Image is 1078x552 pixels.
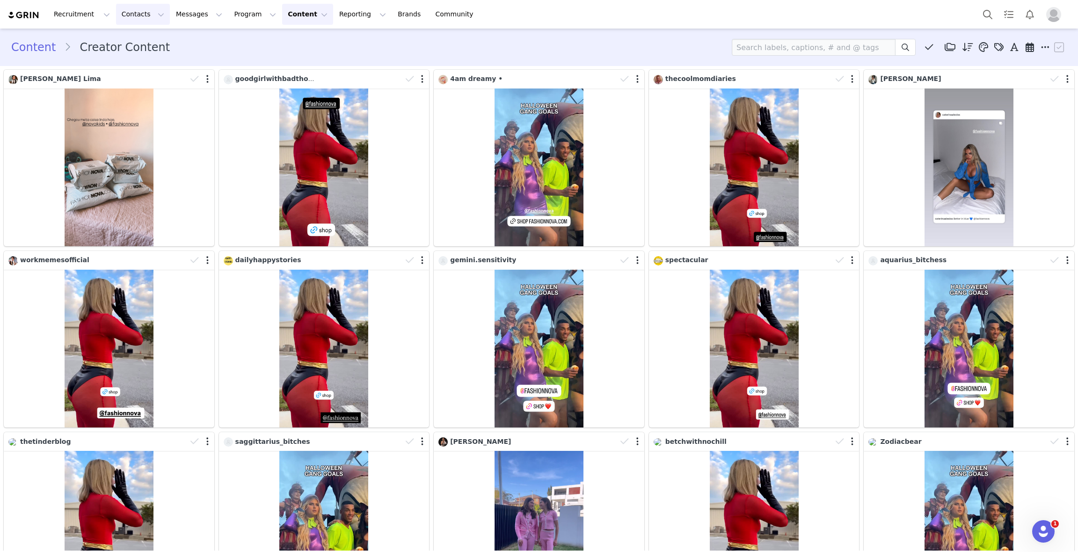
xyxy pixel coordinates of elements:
[334,4,392,25] button: Reporting
[438,75,448,84] img: 8a1f942f-5da9-4edd-a1e9-204d968341b9--s.jpg
[8,438,18,446] img: 3ee0fd17-20dc-4a6c-9ec2-868e96635d79.jpg
[450,75,503,82] span: 4am dreamy •
[868,438,878,446] img: 785f7349-0461-4bbd-b4ac-cead4a72f729.jpg
[11,39,64,56] a: Content
[1020,4,1040,25] button: Notifications
[7,11,40,20] img: grin logo
[438,437,448,447] img: 354c8508-8af5-4ff5-8932-b9ce3169d0bc.jpg
[450,438,511,445] span: [PERSON_NAME]
[224,437,233,447] img: ffd65724-d084-4482-aa90-5c35c460318f--s.jpg
[8,256,18,265] img: 36f3d6f7-718f-4937-bec5-a58d94fc0a40.jpg
[654,75,663,84] img: 9751a2ad-3a55-4e90-aa69-4ea656d77c7d.jpg
[235,256,301,264] span: dailyhappystories
[430,4,483,25] a: Community
[732,39,896,56] input: Search labels, captions, # and @ tags
[998,4,1019,25] a: Tasks
[20,75,101,82] span: [PERSON_NAME] Lima
[8,75,18,84] img: 03824ec7-59e0-4cb3-bc80-e015120293aa.jpg
[1032,520,1055,543] iframe: Intercom live chat
[450,256,516,264] span: gemini.sensitivity
[880,256,947,264] span: aquarius_bitchess
[224,256,233,265] img: bc5c8d58-233b-4564-aabb-c11100fe3f7e.jpg
[868,256,878,265] img: 7fc2df34-1294-456f-a3f4-6c534e691230--s.jpg
[868,75,878,84] img: 8cb4e5f0-8e4a-4b56-a445-e90bb0bfc895.jpg
[665,75,736,82] span: thecoolmomdiaries
[665,256,708,264] span: spectacular
[977,4,998,25] button: Search
[282,4,333,25] button: Content
[235,438,310,445] span: saggittarius_bitches
[228,4,282,25] button: Program
[20,438,71,445] span: thetinderblog
[170,4,228,25] button: Messages
[20,256,89,264] span: workmemesofficial
[224,75,233,84] img: 9328f54d-9252-4c7d-9eb0-b89e8b6a9549--s.jpg
[654,438,663,446] img: a18caf7a-2e9c-423e-a936-4879f4c26971--s.jpg
[665,438,727,445] span: betchwithnochill
[235,75,329,82] span: goodgirlwithbadthoughts
[1051,520,1059,528] span: 1
[1041,7,1071,22] button: Profile
[392,4,429,25] a: Brands
[880,438,921,445] span: Zodiacbear
[654,256,663,265] img: 8ca7af41-e32c-4108-9f4d-0e5ea446bef2.jpg
[48,4,116,25] button: Recruitment
[1046,7,1061,22] img: placeholder-profile.jpg
[116,4,170,25] button: Contacts
[880,75,941,82] span: [PERSON_NAME]
[438,256,448,265] img: 276d9e4f-b29e-4e56-bc43-db64938e98fc--s.jpg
